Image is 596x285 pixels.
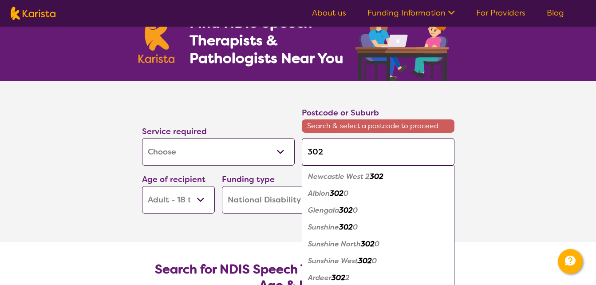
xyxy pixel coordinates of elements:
[306,253,450,269] div: Sunshine West 3020
[370,172,383,181] em: 302
[308,239,361,249] em: Sunshine North
[353,206,358,215] em: 0
[306,168,450,185] div: Newcastle West 2302
[306,236,450,253] div: Sunshine North 3020
[345,273,350,282] em: 2
[343,189,348,198] em: 0
[332,273,345,282] em: 302
[339,222,353,232] em: 302
[367,8,455,18] a: Funding Information
[306,219,450,236] div: Sunshine 3020
[308,273,332,282] em: Ardeer
[308,189,330,198] em: Albion
[306,202,450,219] div: Glengala 3020
[189,14,354,67] h1: Find NDIS Speech Therapists & Pathologists Near You
[339,206,353,215] em: 302
[222,174,275,185] label: Funding type
[302,119,454,133] span: Search & select a postcode to proceed
[306,185,450,202] div: Albion 3020
[312,8,346,18] a: About us
[358,256,372,265] em: 302
[138,15,175,63] img: Karista logo
[361,239,375,249] em: 302
[142,126,207,137] label: Service required
[372,256,377,265] em: 0
[142,174,205,185] label: Age of recipient
[308,256,358,265] em: Sunshine West
[302,107,379,118] label: Postcode or Suburb
[308,206,339,215] em: Glengala
[11,7,55,20] img: Karista logo
[353,222,358,232] em: 0
[476,8,525,18] a: For Providers
[330,189,343,198] em: 302
[547,8,564,18] a: Blog
[308,222,339,232] em: Sunshine
[308,172,370,181] em: Newcastle West 2
[302,138,454,166] input: Type
[348,4,458,81] img: speech-therapy
[558,249,583,274] button: Channel Menu
[375,239,379,249] em: 0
